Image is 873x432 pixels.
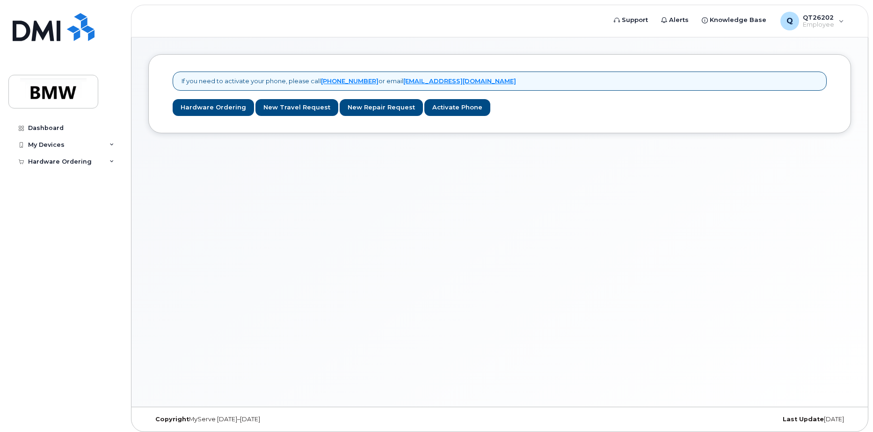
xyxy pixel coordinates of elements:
a: [EMAIL_ADDRESS][DOMAIN_NAME] [403,77,516,85]
a: New Travel Request [255,99,338,116]
a: Hardware Ordering [173,99,254,116]
div: [DATE] [617,416,851,423]
a: New Repair Request [340,99,423,116]
p: If you need to activate your phone, please call or email [182,77,516,86]
strong: Copyright [155,416,189,423]
strong: Last Update [783,416,824,423]
a: [PHONE_NUMBER] [321,77,378,85]
div: MyServe [DATE]–[DATE] [148,416,383,423]
a: Activate Phone [424,99,490,116]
